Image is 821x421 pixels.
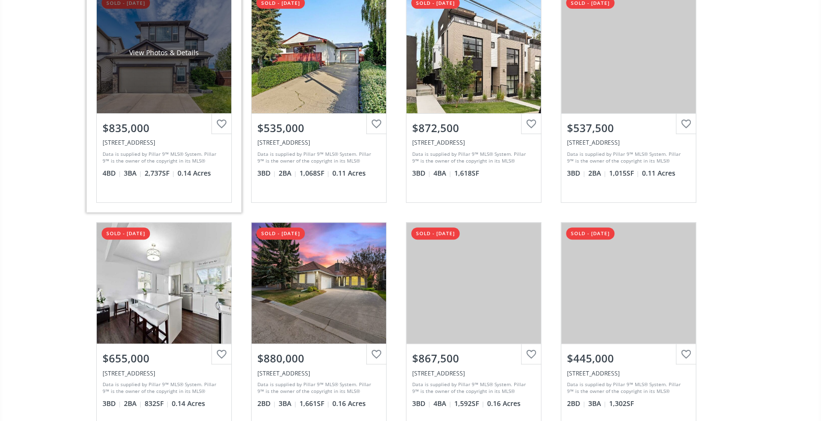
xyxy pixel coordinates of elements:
[567,399,586,408] span: 2 BD
[124,399,142,408] span: 2 BA
[257,369,380,377] div: 156 Scenic Ridge Crescent NW, Calgary, AB T3L 1V7
[412,381,533,395] div: Data is supplied by Pillar 9™ MLS® System. Pillar 9™ is the owner of the copyright in its MLS® Sy...
[103,381,223,395] div: Data is supplied by Pillar 9™ MLS® System. Pillar 9™ is the owner of the copyright in its MLS® Sy...
[145,168,175,178] span: 2,737 SF
[433,168,452,178] span: 4 BA
[257,138,380,147] div: 820 Archwood Road SE, Calgary, AB T2J 1C4
[588,168,607,178] span: 2 BA
[257,168,276,178] span: 3 BD
[103,120,225,135] div: $835,000
[279,399,297,408] span: 3 BA
[103,369,225,377] div: 805 67 Avenue SW, Calgary, AB T2V 0M6
[124,168,142,178] span: 3 BA
[567,150,687,165] div: Data is supplied by Pillar 9™ MLS® System. Pillar 9™ is the owner of the copyright in its MLS® Sy...
[257,399,276,408] span: 2 BD
[412,150,533,165] div: Data is supplied by Pillar 9™ MLS® System. Pillar 9™ is the owner of the copyright in its MLS® Sy...
[433,399,452,408] span: 4 BA
[103,168,121,178] span: 4 BD
[257,120,380,135] div: $535,000
[412,120,535,135] div: $872,500
[103,399,121,408] span: 3 BD
[487,399,521,408] span: 0.16 Acres
[567,381,687,395] div: Data is supplied by Pillar 9™ MLS® System. Pillar 9™ is the owner of the copyright in its MLS® Sy...
[103,150,223,165] div: Data is supplied by Pillar 9™ MLS® System. Pillar 9™ is the owner of the copyright in its MLS® Sy...
[178,168,211,178] span: 0.14 Acres
[257,351,380,366] div: $880,000
[103,138,225,147] div: 27 Sage Valley Court NW, Calgary, AB T3R 0E8
[567,168,586,178] span: 3 BD
[412,138,535,147] div: 1826 38 Avenue SW, Calgary, AB T2T 6X8
[412,168,431,178] span: 3 BD
[299,168,330,178] span: 1,068 SF
[567,351,690,366] div: $445,000
[257,150,378,165] div: Data is supplied by Pillar 9™ MLS® System. Pillar 9™ is the owner of the copyright in its MLS® Sy...
[454,399,485,408] span: 1,592 SF
[412,351,535,366] div: $867,500
[412,399,431,408] span: 3 BD
[332,399,366,408] span: 0.16 Acres
[642,168,675,178] span: 0.11 Acres
[454,168,479,178] span: 1,618 SF
[567,138,690,147] div: 75 Covewood Park, Calgary, AB T3K 4T2
[609,399,634,408] span: 1,302 SF
[588,399,607,408] span: 3 BA
[332,168,366,178] span: 0.11 Acres
[279,168,297,178] span: 2 BA
[567,120,690,135] div: $537,500
[257,381,378,395] div: Data is supplied by Pillar 9™ MLS® System. Pillar 9™ is the owner of the copyright in its MLS® Sy...
[567,369,690,377] div: 923 15 Avenue SW #102, Calgary, AB T2R 0S2
[412,369,535,377] div: 2 Cranridge Heights SE, Calgary, AB T3M0E7
[609,168,640,178] span: 1,015 SF
[103,351,225,366] div: $655,000
[299,399,330,408] span: 1,661 SF
[172,399,205,408] span: 0.14 Acres
[129,48,199,58] div: View Photos & Details
[145,399,169,408] span: 832 SF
